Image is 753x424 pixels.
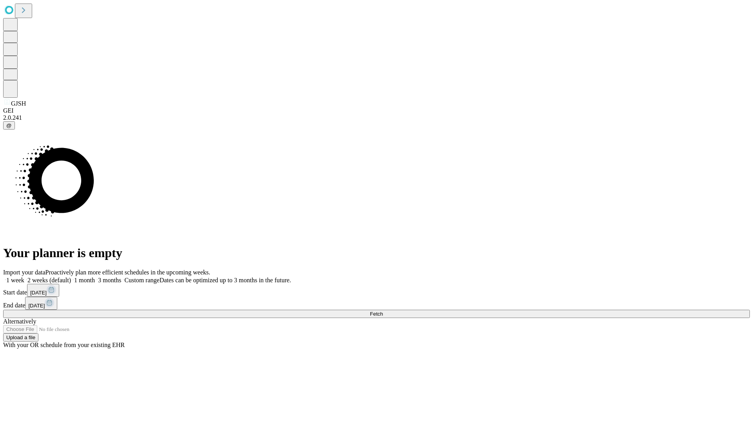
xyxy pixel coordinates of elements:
span: With your OR schedule from your existing EHR [3,342,125,348]
button: Fetch [3,310,750,318]
span: 1 week [6,277,24,283]
span: [DATE] [30,290,47,296]
span: @ [6,122,12,128]
span: Dates can be optimized up to 3 months in the future. [160,277,291,283]
span: Import your data [3,269,45,276]
span: [DATE] [28,303,45,309]
button: Upload a file [3,333,38,342]
h1: Your planner is empty [3,246,750,260]
button: [DATE] [25,297,57,310]
span: 3 months [98,277,121,283]
div: 2.0.241 [3,114,750,121]
span: 1 month [74,277,95,283]
button: @ [3,121,15,130]
span: Custom range [124,277,159,283]
div: End date [3,297,750,310]
span: 2 weeks (default) [27,277,71,283]
span: Alternatively [3,318,36,325]
div: Start date [3,284,750,297]
span: GJSH [11,100,26,107]
div: GEI [3,107,750,114]
button: [DATE] [27,284,59,297]
span: Fetch [370,311,383,317]
span: Proactively plan more efficient schedules in the upcoming weeks. [45,269,210,276]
